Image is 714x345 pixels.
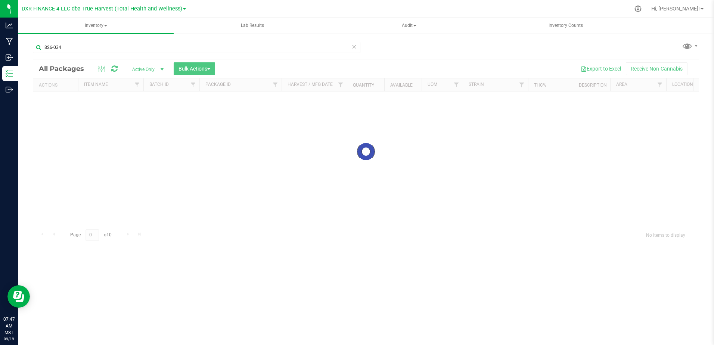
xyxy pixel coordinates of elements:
a: Lab Results [174,18,330,34]
span: Clear [351,42,357,52]
inline-svg: Outbound [6,86,13,93]
p: 07:47 AM MST [3,316,15,336]
span: Hi, [PERSON_NAME]! [651,6,700,12]
a: Audit [331,18,487,34]
span: DXR FINANCE 4 LLC dba True Harvest (Total Health and Wellness) [22,6,182,12]
inline-svg: Inbound [6,54,13,61]
a: Inventory [18,18,174,34]
iframe: Resource center [7,285,30,308]
span: Inventory Counts [538,22,593,29]
inline-svg: Manufacturing [6,38,13,45]
p: 09/19 [3,336,15,342]
span: Audit [332,18,487,33]
inline-svg: Inventory [6,70,13,77]
div: Manage settings [633,5,643,12]
span: Lab Results [231,22,274,29]
inline-svg: Analytics [6,22,13,29]
input: Search Package ID, Item Name, SKU, Lot or Part Number... [33,42,360,53]
a: Inventory Counts [488,18,643,34]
